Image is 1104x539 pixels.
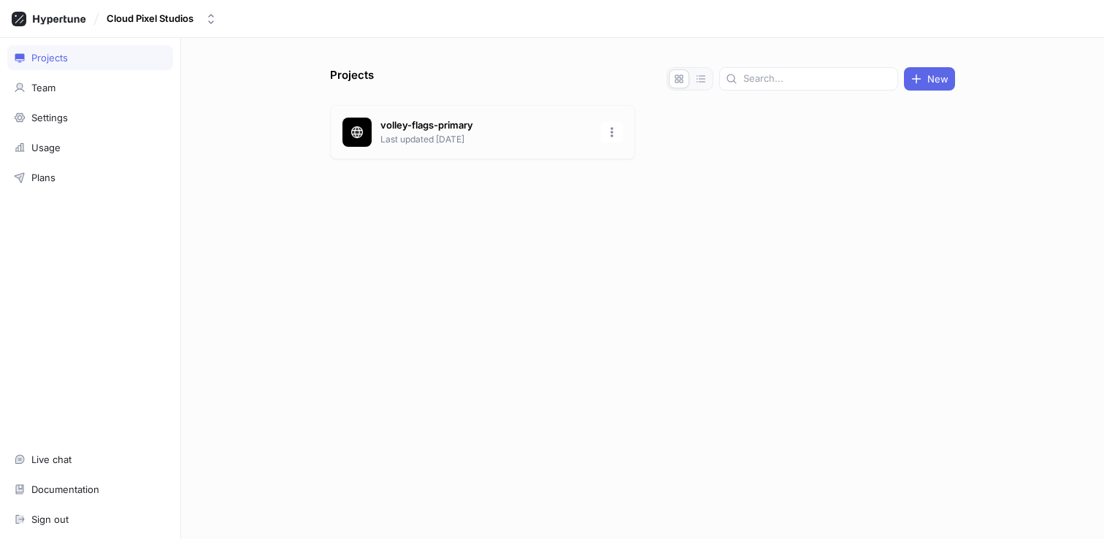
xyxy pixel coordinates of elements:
a: Projects [7,45,173,70]
a: Settings [7,105,173,130]
a: Documentation [7,477,173,502]
div: Projects [31,52,68,64]
input: Search... [743,72,892,86]
div: Settings [31,112,68,123]
a: Team [7,75,173,100]
div: Plans [31,172,55,183]
div: Cloud Pixel Studios [107,12,193,25]
p: Last updated [DATE] [380,133,592,146]
div: Documentation [31,483,99,495]
div: Usage [31,142,61,153]
div: Sign out [31,513,69,525]
a: Usage [7,135,173,160]
p: volley-flags-primary [380,118,592,133]
a: Plans [7,165,173,190]
div: Live chat [31,454,72,465]
span: New [927,74,948,83]
button: New [904,67,955,91]
button: Cloud Pixel Studios [101,7,223,31]
div: Team [31,82,55,93]
p: Projects [330,67,374,91]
